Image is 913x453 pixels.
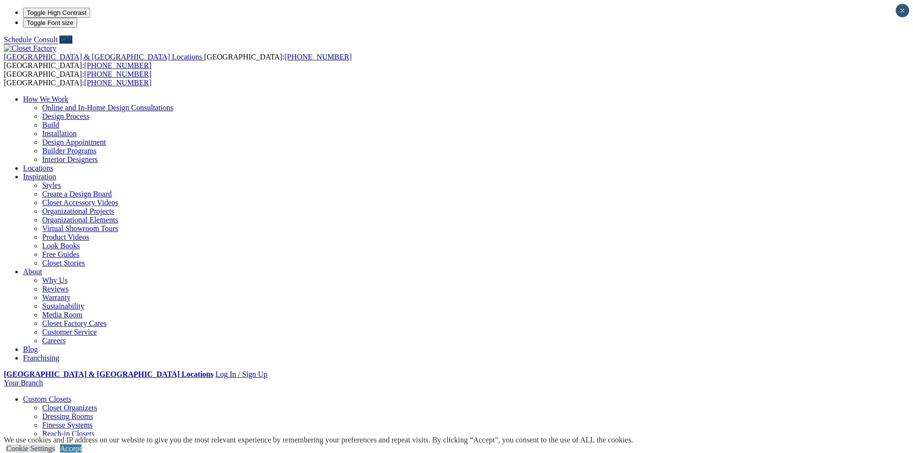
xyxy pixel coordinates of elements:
[23,395,71,403] a: Custom Closets
[42,276,68,284] a: Why Us
[42,181,61,189] a: Styles
[215,370,267,378] a: Log In / Sign Up
[42,259,85,267] a: Closet Stories
[42,155,98,163] a: Interior Designers
[42,337,66,345] a: Careers
[42,404,97,412] a: Closet Organizers
[42,224,118,232] a: Virtual Showroom Tours
[60,444,81,453] a: Accept
[42,207,114,215] a: Organizational Projects
[42,198,118,207] a: Closet Accessory Videos
[42,233,89,241] a: Product Videos
[42,293,70,302] a: Warranty
[42,311,82,319] a: Media Room
[4,370,213,378] a: [GEOGRAPHIC_DATA] & [GEOGRAPHIC_DATA] Locations
[4,379,43,387] a: Your Branch
[42,328,97,336] a: Customer Service
[42,250,80,258] a: Free Guides
[42,216,118,224] a: Organizational Elements
[4,35,58,44] a: Schedule Consult
[4,53,204,61] a: [GEOGRAPHIC_DATA] & [GEOGRAPHIC_DATA] Locations
[42,242,80,250] a: Look Books
[284,53,351,61] a: [PHONE_NUMBER]
[23,354,59,362] a: Franchising
[4,53,202,61] span: [GEOGRAPHIC_DATA] & [GEOGRAPHIC_DATA] Locations
[6,444,55,453] a: Cookie Settings
[84,79,151,87] a: [PHONE_NUMBER]
[23,95,69,103] a: How We Work
[59,35,72,44] a: Call
[42,104,173,112] a: Online and In-Home Design Consultations
[42,302,84,310] a: Sustainability
[27,19,73,26] span: Toggle Font size
[42,285,69,293] a: Reviews
[27,9,86,16] span: Toggle High Contrast
[42,430,94,438] a: Reach-in Closets
[4,53,352,70] span: [GEOGRAPHIC_DATA]: [GEOGRAPHIC_DATA]:
[896,4,909,17] button: Close
[42,421,92,429] a: Finesse Systems
[42,319,106,327] a: Closet Factory Cares
[23,267,42,276] a: About
[23,18,77,28] button: Toggle Font size
[23,173,56,181] a: Inspiration
[42,129,77,138] a: Installation
[84,70,151,78] a: [PHONE_NUMBER]
[4,70,151,87] span: [GEOGRAPHIC_DATA]: [GEOGRAPHIC_DATA]:
[42,121,59,129] a: Build
[42,190,112,198] a: Create a Design Board
[42,412,93,420] a: Dressing Rooms
[4,436,633,444] div: We use cookies and IP address on our website to give you the most relevant experience by remember...
[42,138,106,146] a: Design Appointment
[23,164,53,172] a: Locations
[4,44,57,53] img: Closet Factory
[23,345,38,353] a: Blog
[42,112,89,120] a: Design Process
[84,61,151,70] a: [PHONE_NUMBER]
[42,147,96,155] a: Builder Programs
[23,8,90,18] button: Toggle High Contrast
